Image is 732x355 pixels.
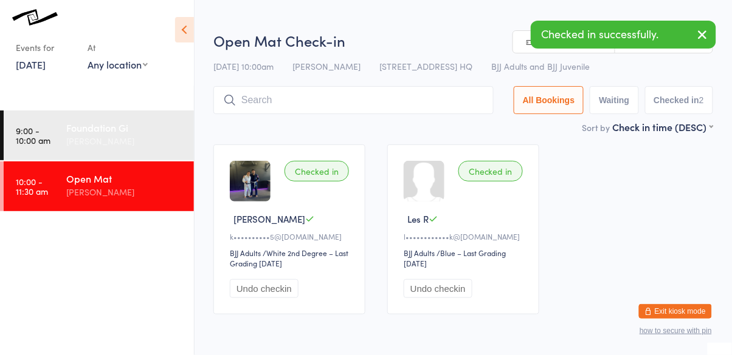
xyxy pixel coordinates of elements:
[16,126,50,145] time: 9:00 - 10:00 am
[213,60,274,72] span: [DATE] 10:00am
[379,60,472,72] span: [STREET_ADDRESS] HQ
[514,86,584,114] button: All Bookings
[407,212,429,225] span: Les R
[292,60,361,72] span: [PERSON_NAME]
[66,172,184,185] div: Open Mat
[699,95,704,105] div: 2
[491,60,590,72] span: BJJ Adults and BJJ Juvenile
[16,177,48,196] time: 10:00 - 11:30 am
[66,121,184,134] div: Foundation Gi
[230,248,348,268] span: / White 2nd Degree – Last Grading [DATE]
[233,212,305,225] span: [PERSON_NAME]
[4,110,194,160] a: 9:00 -10:00 amFoundation Gi[PERSON_NAME]
[640,326,712,335] button: how to secure with pin
[639,304,712,319] button: Exit kiosk mode
[230,248,261,258] div: BJJ Adults
[531,21,716,49] div: Checked in successfully.
[16,38,75,58] div: Events for
[88,38,148,58] div: At
[88,58,148,71] div: Any location
[4,161,194,211] a: 10:00 -11:30 amOpen Mat[PERSON_NAME]
[66,185,184,199] div: [PERSON_NAME]
[230,279,299,298] button: Undo checkin
[404,231,527,242] div: l••••••••••••k@[DOMAIN_NAME]
[66,134,184,148] div: [PERSON_NAME]
[285,161,349,181] div: Checked in
[12,9,58,25] img: Knots Jiu-Jitsu
[613,120,713,134] div: Check in time (DESC)
[230,231,353,242] div: k••••••••••5@[DOMAIN_NAME]
[645,86,714,114] button: Checked in2
[582,121,610,134] label: Sort by
[16,58,46,71] a: [DATE]
[404,279,472,298] button: Undo checkin
[213,30,713,50] h2: Open Mat Check-in
[213,86,494,114] input: Search
[404,248,435,258] div: BJJ Adults
[458,161,523,181] div: Checked in
[590,86,638,114] button: Waiting
[230,161,271,201] img: image1716439729.png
